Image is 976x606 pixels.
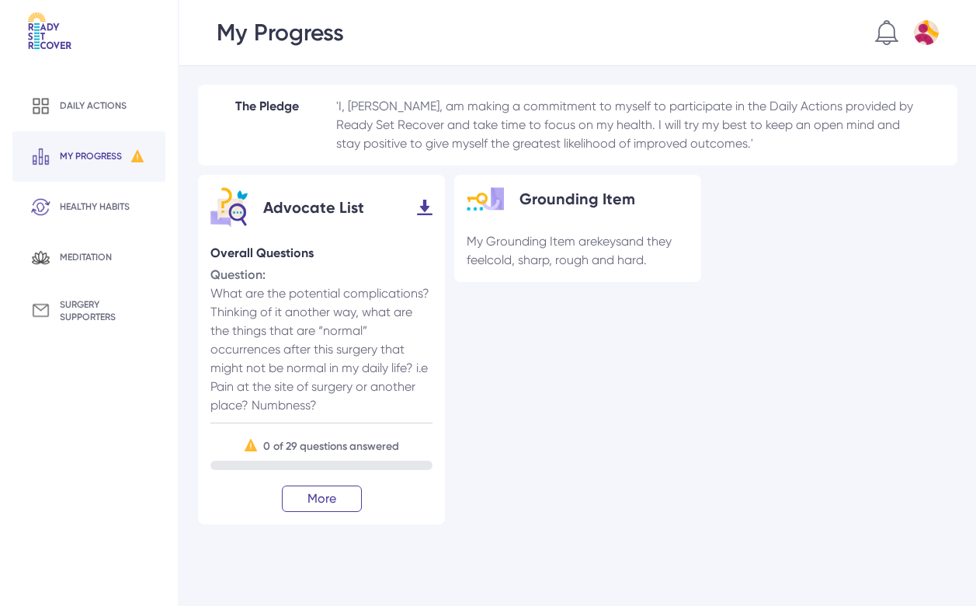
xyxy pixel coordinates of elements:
[31,197,50,217] img: Healthy habits icn
[31,248,50,267] img: Meditation icn
[914,20,939,45] img: Default profile pic 10
[31,147,50,166] img: My progress icn
[12,131,165,182] a: My progress icn my progress Warning
[336,97,920,153] div: 'I, [PERSON_NAME], am making a commitment to myself to participate in the Daily Actions provided ...
[31,96,50,116] img: Daily action icn
[467,232,689,270] div: My Grounding Item are and they feel
[12,232,165,283] a: Meditation icn meditation
[60,251,112,263] div: meditation
[263,197,364,218] div: Advocate List
[210,266,266,284] div: Question:
[282,486,362,512] button: More
[210,244,432,263] div: Overall Questions
[60,150,122,162] div: my progress
[131,150,144,162] img: Warning
[28,12,71,50] img: Logo
[263,439,270,454] div: 0
[31,301,50,320] img: Surgery supporters icn
[217,19,344,47] div: My Progress
[12,81,165,131] a: Daily action icn Daily actions
[60,200,130,213] div: healthy habits
[875,20,898,45] img: Notification
[519,188,635,210] div: Grounding Item
[417,200,432,215] img: Download icn
[60,298,148,323] div: surgery supporters
[210,266,432,423] div: What are the potential complications? Thinking of it another way, what are the things that are “n...
[12,182,165,232] a: Healthy habits icn healthy habits
[487,252,647,267] span: cold, sharp, rough and hard.
[273,439,399,454] div: of 29 questions answered
[467,187,504,211] img: Illustration da2
[597,234,621,249] span: keys
[12,283,165,339] a: Surgery supporters icn surgery supporters
[60,99,127,112] div: Daily actions
[235,97,299,153] div: The Pledge
[210,187,248,228] img: Illustration da1
[245,439,257,451] img: Warning
[12,12,165,81] a: Logo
